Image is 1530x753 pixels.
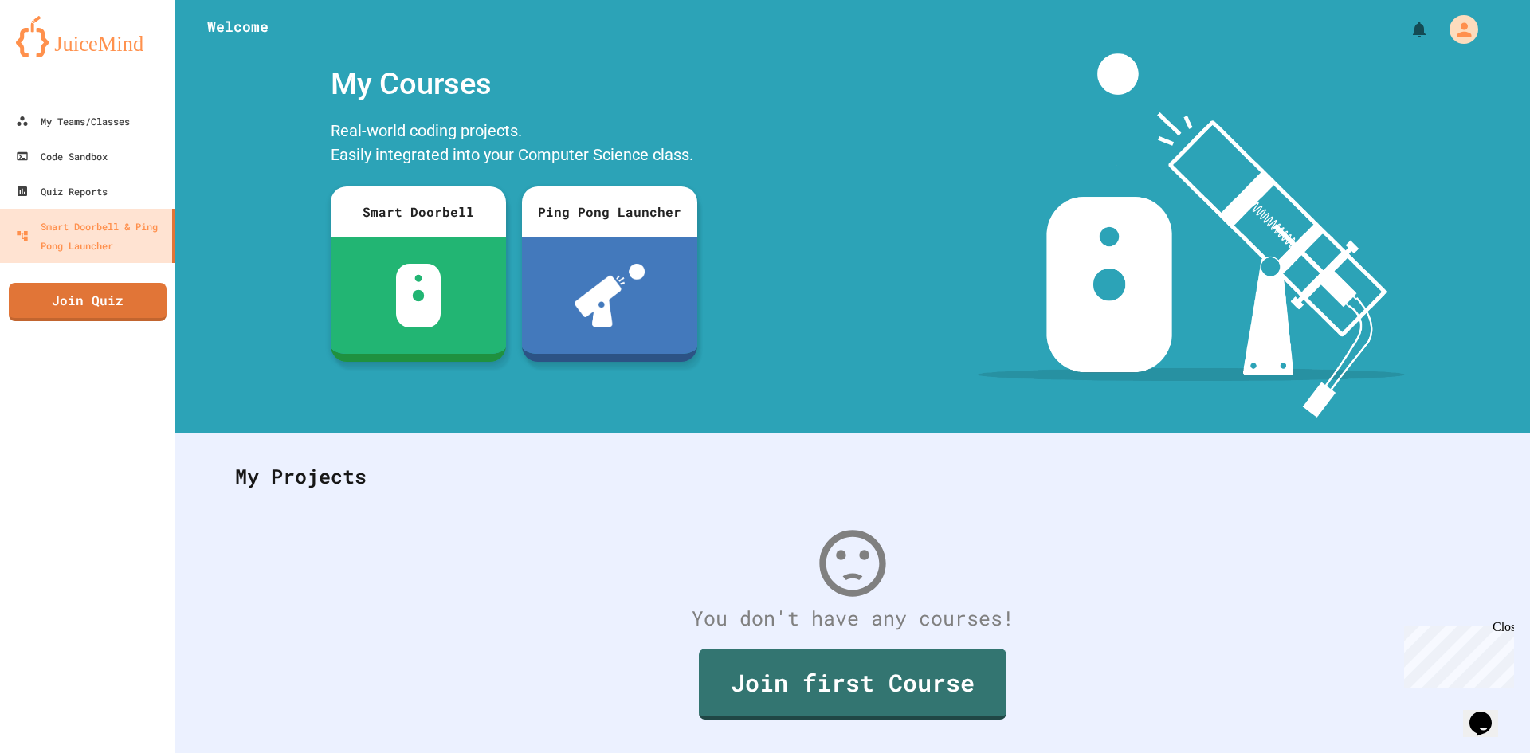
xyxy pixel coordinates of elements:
iframe: chat widget [1398,620,1514,688]
img: sdb-white.svg [396,264,441,327]
a: Join Quiz [9,283,167,321]
a: Join first Course [699,649,1006,720]
div: My Account [1433,11,1482,48]
div: My Projects [219,445,1486,508]
iframe: chat widget [1463,689,1514,737]
div: Smart Doorbell [331,186,506,237]
div: My Courses [323,53,705,115]
img: banner-image-my-projects.png [978,53,1405,418]
div: Ping Pong Launcher [522,186,697,237]
div: Real-world coding projects. Easily integrated into your Computer Science class. [323,115,705,175]
div: Code Sandbox [16,147,108,166]
div: My Teams/Classes [16,112,130,131]
div: Quiz Reports [16,182,108,201]
div: You don't have any courses! [219,603,1486,633]
img: ppl-with-ball.png [575,264,645,327]
div: My Notifications [1380,16,1433,43]
div: Chat with us now!Close [6,6,110,101]
img: logo-orange.svg [16,16,159,57]
div: Smart Doorbell & Ping Pong Launcher [16,217,166,255]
